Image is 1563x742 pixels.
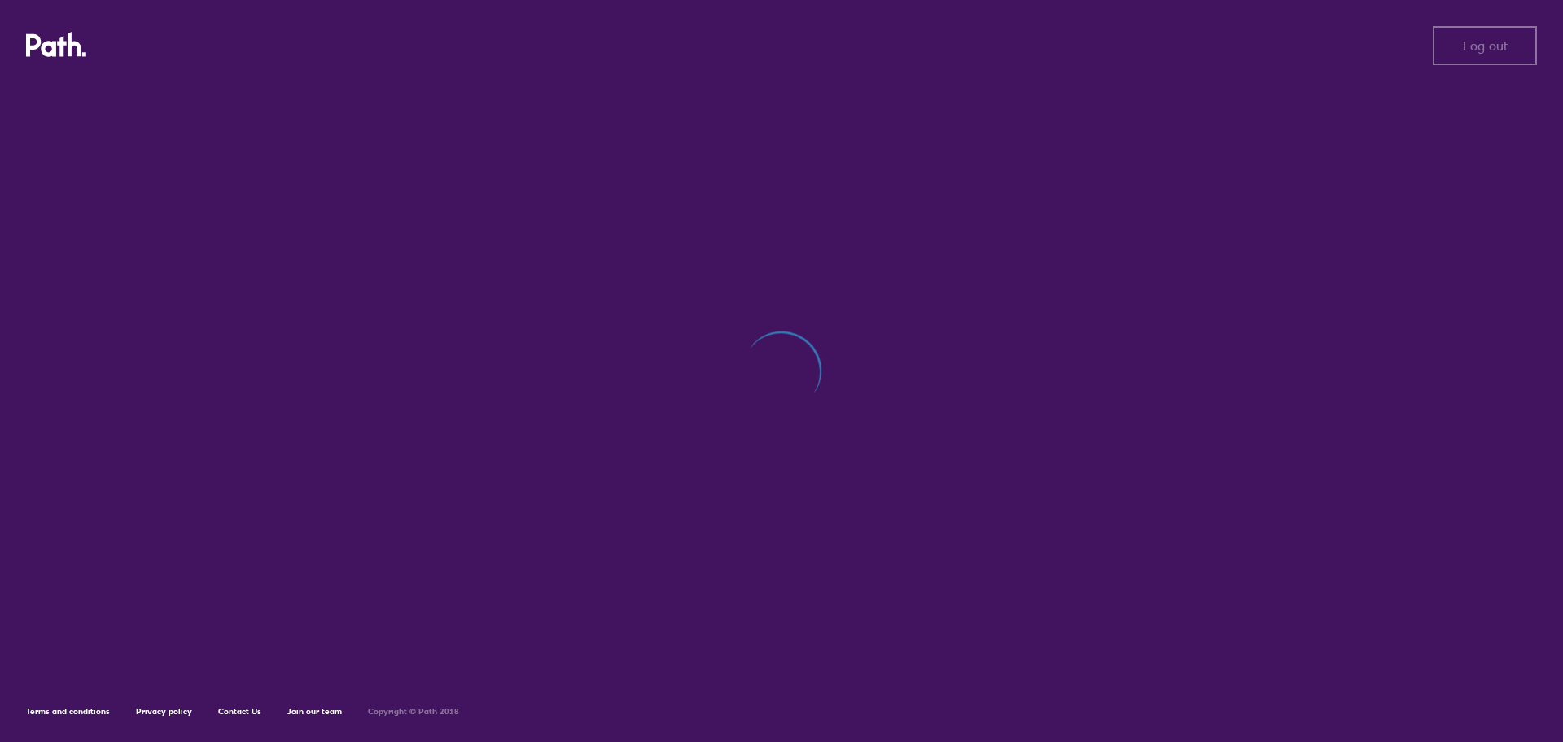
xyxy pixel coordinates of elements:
[26,706,110,717] a: Terms and conditions
[136,706,192,717] a: Privacy policy
[218,706,261,717] a: Contact Us
[287,706,342,717] a: Join our team
[1463,38,1508,53] span: Log out
[368,707,459,717] h6: Copyright © Path 2018
[1433,26,1537,65] button: Log out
